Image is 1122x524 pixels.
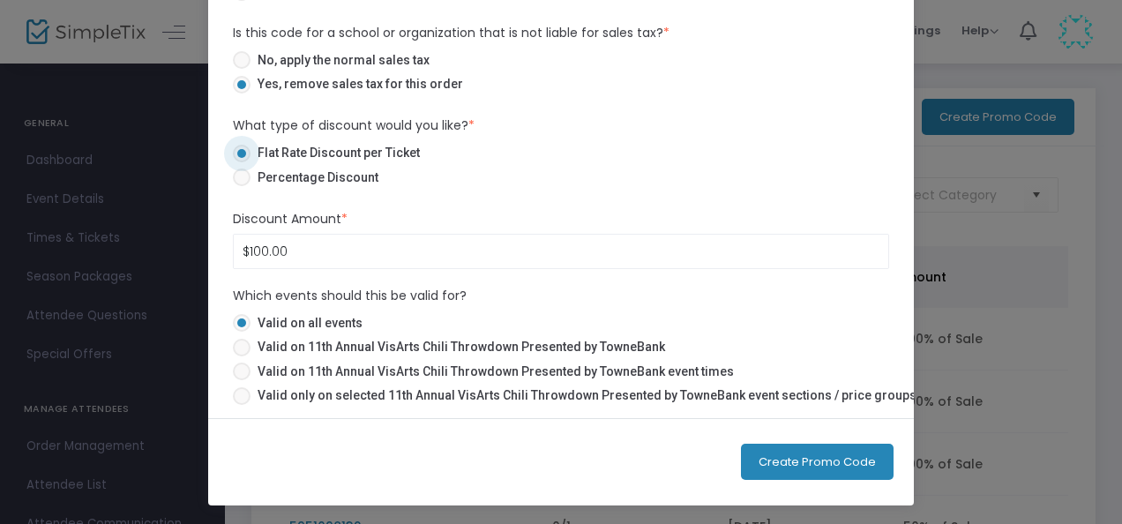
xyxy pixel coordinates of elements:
[251,363,734,381] span: Valid on 11th Annual VisArts Chili Throwdown Presented by TowneBank event times
[251,75,463,94] span: Yes, remove sales tax for this order
[251,51,430,70] span: No, apply the normal sales tax
[251,314,363,333] span: Valid on all events
[741,444,894,480] button: Create Promo Code
[251,144,420,162] span: Flat Rate Discount per Ticket
[233,24,669,41] span: Is this code for a school or organization that is not liable for sales tax?
[251,386,916,405] span: Valid only on selected 11th Annual VisArts Chili Throwdown Presented by TowneBank event sections ...
[251,338,665,356] span: Valid on 11th Annual VisArts Chili Throwdown Presented by TowneBank
[251,168,378,187] span: Percentage Discount
[233,116,475,135] label: What type of discount would you like?
[233,210,348,228] label: Discount Amount
[233,287,467,305] label: Which events should this be valid for?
